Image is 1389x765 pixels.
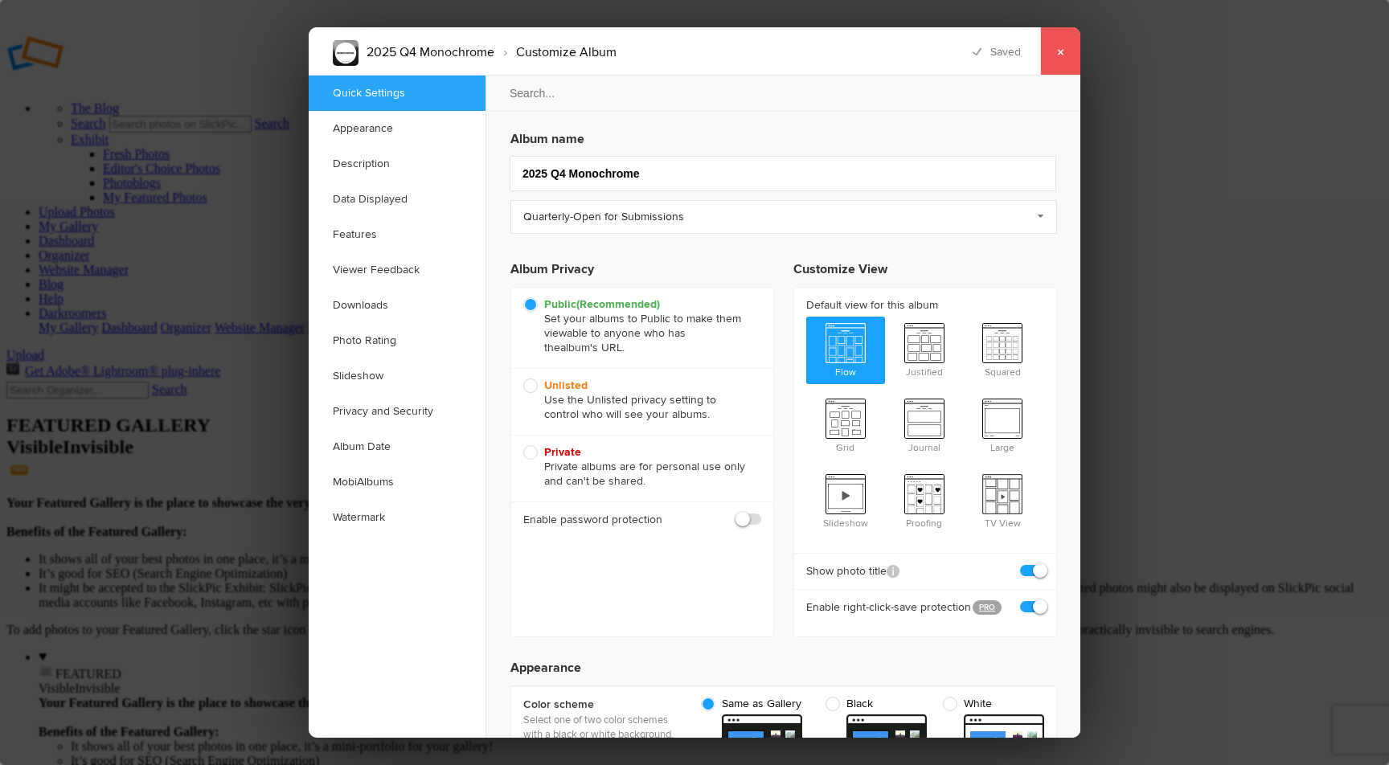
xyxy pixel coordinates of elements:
[963,392,1042,456] span: Large
[309,76,486,111] a: Quick Settings
[523,445,753,489] span: Private albums are for personal use only and can't be shared.
[510,247,774,287] h3: Album Privacy
[309,217,486,252] a: Features
[309,500,486,535] a: Watermark
[544,378,588,392] b: Unlisted
[826,697,919,711] span: Black
[510,123,1057,149] h3: Album name
[885,468,964,532] span: Proofing
[523,378,753,422] span: Use the Unlisted privacy setting to control who will see your albums.
[806,392,885,456] span: Grid
[309,358,486,394] a: Slideshow
[963,317,1042,381] span: Squared
[367,39,494,66] li: 2025 Q4 Monochrome
[309,323,486,358] a: Photo Rating
[963,468,1042,532] span: TV View
[523,297,753,355] span: Set your albums to Public to make them viewable to anyone who has the
[510,645,1057,677] h3: Appearance
[806,297,1044,313] b: Default view for this album
[309,394,486,429] a: Privacy and Security
[494,39,617,66] li: Customize Album
[309,182,486,217] a: Data Displayed
[523,512,662,528] b: Enable password protection
[309,146,486,182] a: Description
[943,697,1036,711] span: White
[309,288,486,323] a: Downloads
[560,341,625,354] span: album's URL.
[973,600,1002,615] a: PRO
[1040,27,1080,76] a: ×
[806,317,885,381] span: Flow
[309,464,486,500] a: MobiAlbums
[333,40,359,66] img: Quarterly_Competition_Artwork-7.jpg
[806,563,899,579] b: Show photo title
[485,75,1083,112] input: Search...
[576,297,660,311] i: (Recommended)
[793,247,1057,287] h3: Customize View
[544,445,581,459] b: Private
[885,317,964,381] span: Justified
[544,297,660,311] b: Public
[309,429,486,464] a: Album Date
[309,252,486,288] a: Viewer Feedback
[806,599,961,616] b: Enable right-click-save protection
[701,697,801,711] span: Same as Gallery
[885,392,964,456] span: Journal
[523,697,684,713] b: Color scheme
[510,200,1057,234] a: Quarterly-Open for Submissions
[523,713,684,742] p: Select one of two color schemes with a black or white background.
[309,111,486,146] a: Appearance
[806,468,885,532] span: Slideshow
